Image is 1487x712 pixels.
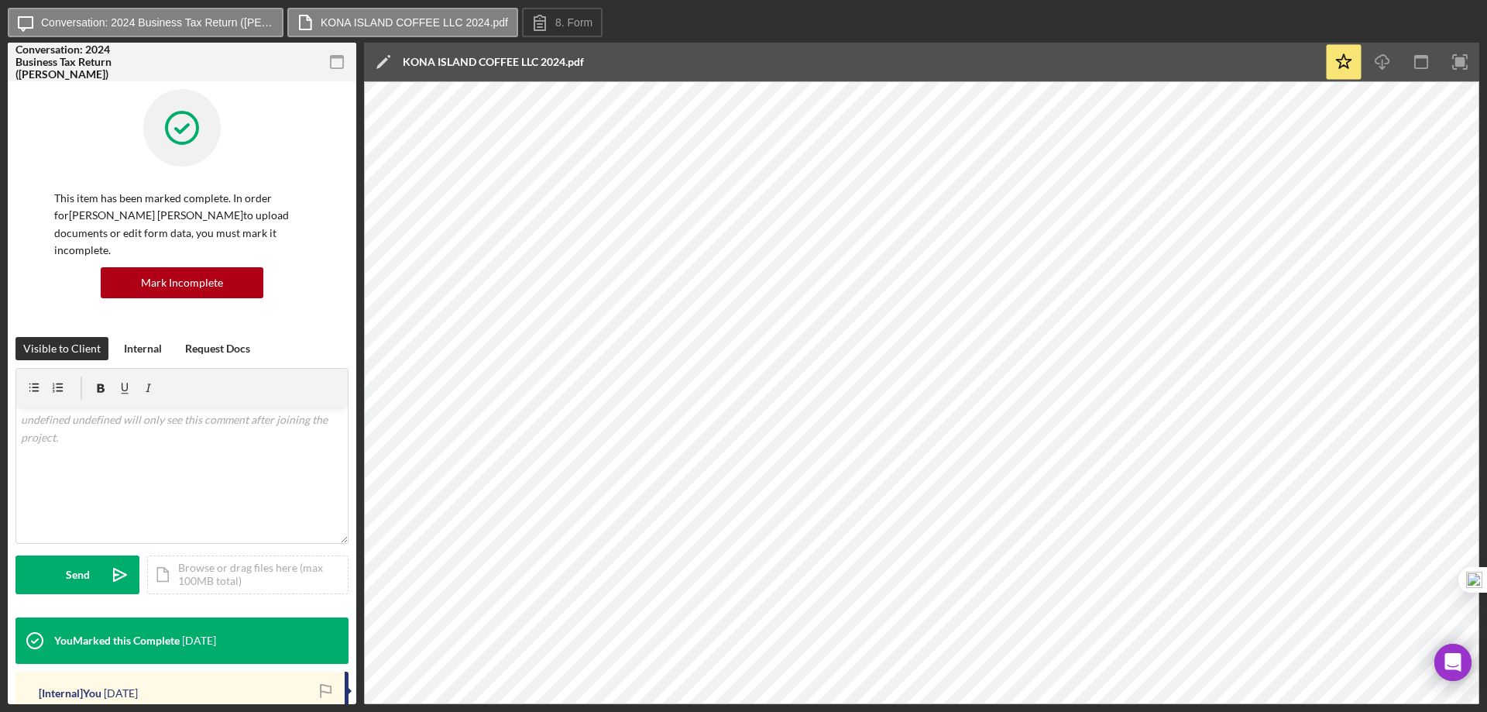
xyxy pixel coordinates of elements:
button: Request Docs [177,337,258,360]
div: KONA ISLAND COFFEE LLC 2024.pdf [403,56,584,68]
button: KONA ISLAND COFFEE LLC 2024.pdf [287,8,518,37]
label: KONA ISLAND COFFEE LLC 2024.pdf [321,16,508,29]
div: You Marked this Complete [54,635,180,647]
div: Send [66,555,90,594]
div: [Internal] You [39,687,101,700]
time: 2025-10-03 23:41 [104,687,138,700]
div: Open Intercom Messenger [1434,644,1472,681]
p: This item has been marked complete. In order for [PERSON_NAME] [PERSON_NAME] to upload documents ... [54,190,310,260]
label: 8. Form [555,16,592,29]
div: Visible to Client [23,337,101,360]
div: Internal [124,337,162,360]
button: 8. Form [522,8,603,37]
div: Mark Incomplete [141,267,223,298]
div: Conversation: 2024 Business Tax Return ([PERSON_NAME]) [15,43,124,81]
div: Request Docs [185,337,250,360]
button: Send [15,555,139,594]
button: Conversation: 2024 Business Tax Return ([PERSON_NAME]) [8,8,283,37]
label: Conversation: 2024 Business Tax Return ([PERSON_NAME]) [41,16,273,29]
time: 2025-10-03 23:41 [182,635,216,647]
button: Visible to Client [15,337,108,360]
img: one_i.png [1466,572,1482,588]
button: Internal [116,337,170,360]
button: Mark Incomplete [101,267,263,298]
